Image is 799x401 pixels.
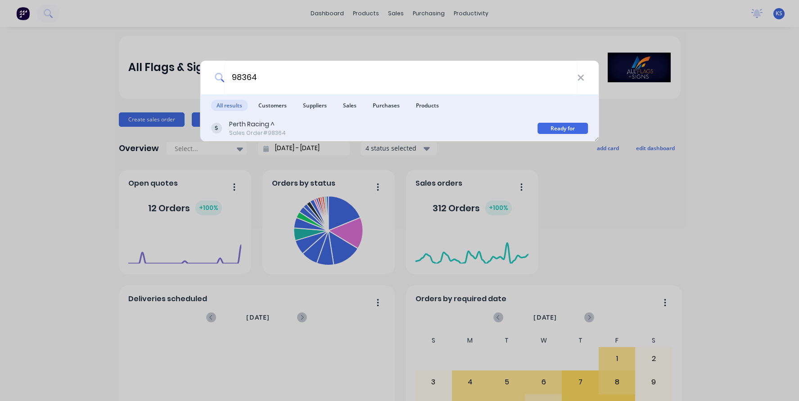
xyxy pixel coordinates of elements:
span: Suppliers [298,100,332,111]
span: All results [211,100,248,111]
div: Perth Racing ^ [229,120,286,129]
span: Purchases [367,100,405,111]
div: Ready for Install [538,123,588,134]
div: Sales Order #98364 [229,129,286,137]
span: Products [411,100,444,111]
span: Customers [253,100,292,111]
input: Start typing a customer or supplier name to create a new order... [224,61,577,94]
span: Sales [338,100,362,111]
